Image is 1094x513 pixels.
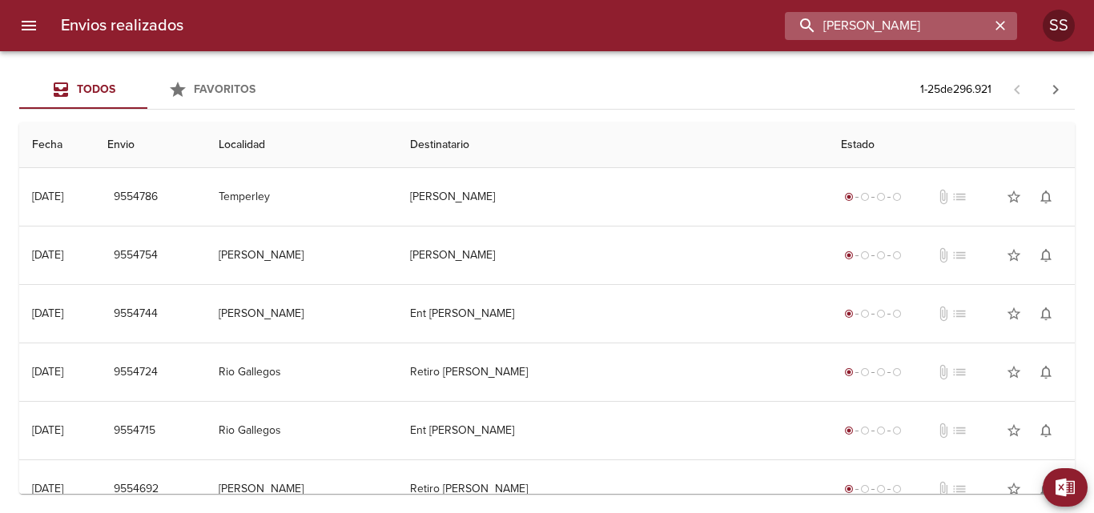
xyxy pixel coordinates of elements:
[107,416,162,446] button: 9554715
[841,306,905,322] div: Generado
[876,250,886,260] span: radio_button_unchecked
[206,122,397,168] th: Localidad
[32,307,63,320] div: [DATE]
[397,226,829,284] td: [PERSON_NAME]
[951,306,967,322] span: No tiene pedido asociado
[876,192,886,202] span: radio_button_unchecked
[998,239,1030,271] button: Agregar a favoritos
[935,247,951,263] span: No tiene documentos adjuntos
[860,309,870,319] span: radio_button_unchecked
[19,122,95,168] th: Fecha
[1006,306,1022,322] span: star_border
[892,426,902,435] span: radio_button_unchecked
[876,426,886,435] span: radio_button_unchecked
[844,367,854,377] span: radio_button_checked
[114,363,158,383] span: 9554724
[892,484,902,494] span: radio_button_unchecked
[844,309,854,319] span: radio_button_checked
[77,82,115,96] span: Todos
[1038,364,1054,380] span: notifications_none
[61,13,183,38] h6: Envios realizados
[844,426,854,435] span: radio_button_checked
[1030,415,1062,447] button: Activar notificaciones
[998,298,1030,330] button: Agregar a favoritos
[1036,70,1075,109] span: Pagina siguiente
[935,364,951,380] span: No tiene documentos adjuntos
[397,122,829,168] th: Destinatario
[397,343,829,401] td: Retiro [PERSON_NAME]
[194,82,255,96] span: Favoritos
[920,82,991,98] p: 1 - 25 de 296.921
[32,482,63,495] div: [DATE]
[114,421,155,441] span: 9554715
[1043,468,1088,507] button: Exportar Excel
[32,423,63,437] div: [DATE]
[860,484,870,494] span: radio_button_unchecked
[951,247,967,263] span: No tiene pedido asociado
[998,473,1030,505] button: Agregar a favoritos
[1006,481,1022,497] span: star_border
[397,168,829,226] td: [PERSON_NAME]
[114,304,158,324] span: 9554744
[860,426,870,435] span: radio_button_unchecked
[1030,473,1062,505] button: Activar notificaciones
[397,402,829,459] td: Ent [PERSON_NAME]
[1030,239,1062,271] button: Activar notificaciones
[107,299,164,329] button: 9554744
[1006,189,1022,205] span: star_border
[1006,423,1022,439] span: star_border
[1030,298,1062,330] button: Activar notificaciones
[828,122,1075,168] th: Estado
[32,365,63,379] div: [DATE]
[844,192,854,202] span: radio_button_checked
[107,475,165,504] button: 9554692
[1038,423,1054,439] span: notifications_none
[892,309,902,319] span: radio_button_unchecked
[1043,10,1075,42] div: SS
[1030,356,1062,388] button: Activar notificaciones
[841,189,905,205] div: Generado
[1038,189,1054,205] span: notifications_none
[844,484,854,494] span: radio_button_checked
[206,402,397,459] td: Rio Gallegos
[892,250,902,260] span: radio_button_unchecked
[935,481,951,497] span: No tiene documentos adjuntos
[206,226,397,284] td: [PERSON_NAME]
[951,423,967,439] span: No tiene pedido asociado
[860,192,870,202] span: radio_button_unchecked
[998,81,1036,97] span: Pagina anterior
[935,306,951,322] span: No tiene documentos adjuntos
[841,481,905,497] div: Generado
[998,181,1030,213] button: Agregar a favoritos
[32,248,63,262] div: [DATE]
[935,189,951,205] span: No tiene documentos adjuntos
[841,247,905,263] div: Generado
[785,12,990,40] input: buscar
[397,285,829,343] td: Ent [PERSON_NAME]
[206,343,397,401] td: Rio Gallegos
[10,6,48,45] button: menu
[32,190,63,203] div: [DATE]
[892,367,902,377] span: radio_button_unchecked
[841,364,905,380] div: Generado
[19,70,276,109] div: Tabs Envios
[107,182,164,212] button: 9554786
[114,246,158,266] span: 9554754
[107,358,164,387] button: 9554724
[935,423,951,439] span: No tiene documentos adjuntos
[1030,181,1062,213] button: Activar notificaciones
[951,481,967,497] span: No tiene pedido asociado
[107,241,164,271] button: 9554754
[951,189,967,205] span: No tiene pedido asociado
[1038,247,1054,263] span: notifications_none
[876,484,886,494] span: radio_button_unchecked
[114,479,159,499] span: 9554692
[1043,10,1075,42] div: Abrir información de usuario
[114,187,158,207] span: 9554786
[998,415,1030,447] button: Agregar a favoritos
[876,309,886,319] span: radio_button_unchecked
[1006,247,1022,263] span: star_border
[860,250,870,260] span: radio_button_unchecked
[95,122,206,168] th: Envio
[1038,481,1054,497] span: notifications_none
